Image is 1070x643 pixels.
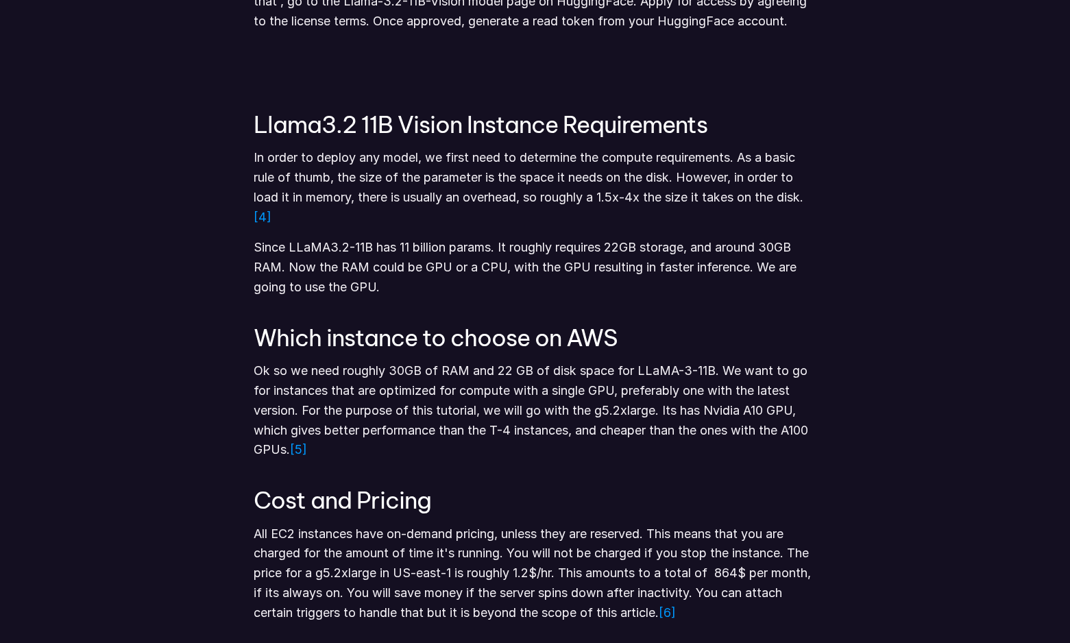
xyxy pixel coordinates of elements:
p: All EC2 instances have on-demand pricing, unless they are reserved. This means that you are charg... [254,524,816,623]
a: [6] [659,605,676,620]
h3: Llama3.2 11B Vision Instance Requirements [254,112,816,137]
p: In order to deploy any model, we first need to determine the compute requirements. As a basic rul... [254,148,816,227]
a: [4] [254,210,271,224]
p: Since LLaMA3.2-11B has 11 billion params. It roughly requires 22GB storage, and around 30GB RAM. ... [254,238,816,297]
p: Ok so we need roughly 30GB of RAM and 22 GB of disk space for LLaMA-3-11B. We want to go for inst... [254,361,816,460]
h3: Which instance to choose on AWS [254,325,816,350]
a: [5] [290,442,307,457]
h3: Cost and Pricing [254,487,816,513]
